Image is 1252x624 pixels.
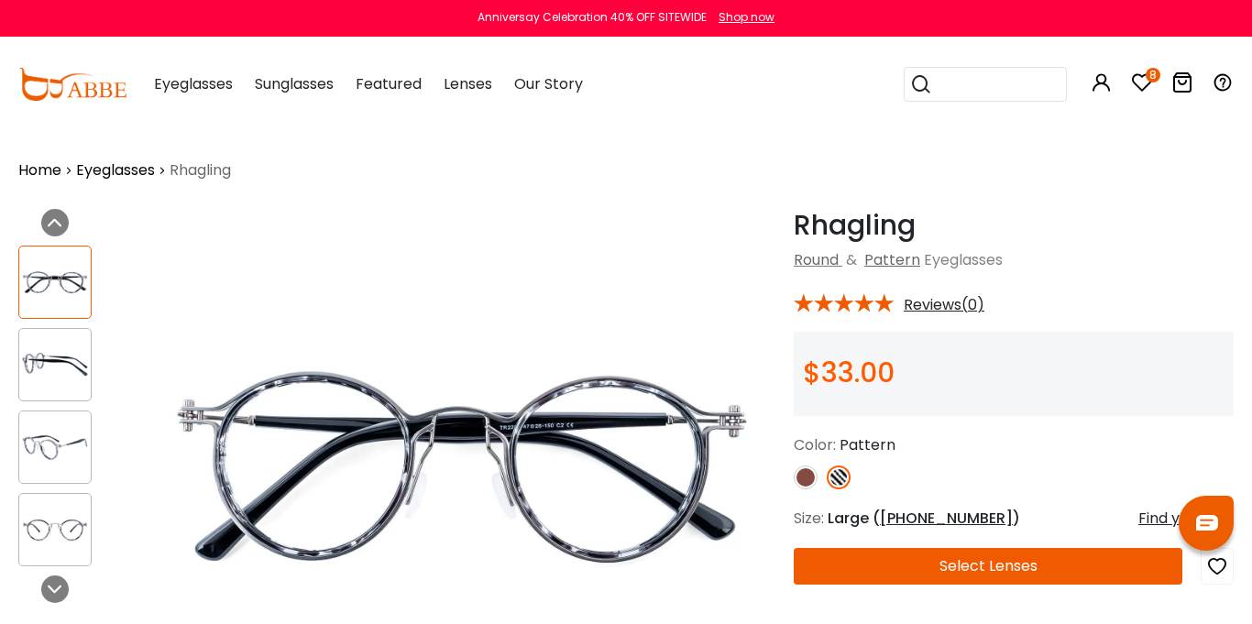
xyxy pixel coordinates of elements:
[444,73,492,94] span: Lenses
[709,9,774,25] a: Shop now
[1131,75,1153,96] a: 8
[794,209,1234,242] h1: Rhagling
[803,353,895,392] span: $33.00
[924,249,1003,270] span: Eyeglasses
[356,73,422,94] span: Featured
[864,249,920,270] a: Pattern
[794,434,836,455] span: Color:
[19,347,91,383] img: Rhagling Pattern Metal , TR Eyeglasses , UniversalBridgeFit Frames from ABBE Glasses
[840,434,895,455] span: Pattern
[76,159,155,181] a: Eyeglasses
[514,73,583,94] span: Our Story
[794,249,839,270] a: Round
[19,265,91,301] img: Rhagling Pattern Metal , TR Eyeglasses , UniversalBridgeFit Frames from ABBE Glasses
[842,249,861,270] span: &
[719,9,774,26] div: Shop now
[18,159,61,181] a: Home
[18,68,126,101] img: abbeglasses.com
[478,9,707,26] div: Anniversay Celebration 40% OFF SITEWIDE
[794,508,824,529] span: Size:
[19,512,91,548] img: Rhagling Pattern Metal , TR Eyeglasses , UniversalBridgeFit Frames from ABBE Glasses
[19,430,91,465] img: Rhagling Pattern Metal , TR Eyeglasses , UniversalBridgeFit Frames from ABBE Glasses
[794,548,1182,585] button: Select Lenses
[1146,68,1160,82] i: 8
[255,73,334,94] span: Sunglasses
[1196,515,1218,531] img: chat
[1138,508,1234,530] div: Find your size
[904,297,984,313] span: Reviews(0)
[880,508,1013,529] span: [PHONE_NUMBER]
[154,73,233,94] span: Eyeglasses
[170,159,231,181] span: Rhagling
[828,508,1020,529] span: Large ( )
